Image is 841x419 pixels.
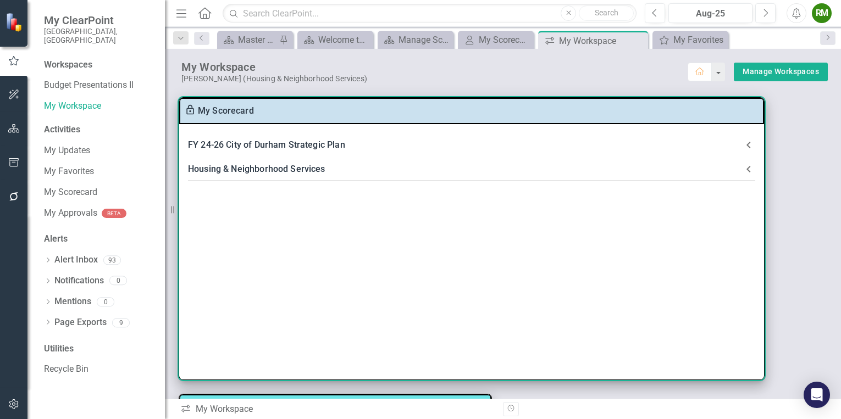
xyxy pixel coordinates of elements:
div: 9 [112,318,130,327]
button: Search [579,5,634,21]
a: Welcome to the FY [DATE]-[DATE] Strategic Plan Landing Page! [300,33,370,47]
a: My Approvals [44,207,97,220]
div: FY 24-26 City of Durham Strategic Plan [188,137,742,153]
a: Master Scorecard [220,33,276,47]
div: [PERSON_NAME] (Housing & Neighborhood Services) [181,74,688,83]
div: Alerts [44,233,154,245]
div: My Workspace [181,60,688,74]
div: Welcome to the FY [DATE]-[DATE] Strategic Plan Landing Page! [318,33,370,47]
a: Recycle Bin [44,363,154,376]
input: Search ClearPoint... [223,4,637,23]
a: Page Exports [54,316,107,329]
div: To enable drag & drop and resizing, please duplicate this workspace from “Manage Workspaces” [185,104,198,118]
div: Aug-25 [672,7,749,20]
button: RM [812,3,832,23]
div: 0 [97,297,114,306]
div: Open Intercom Messenger [804,382,830,408]
a: Manage Workspaces [743,65,819,79]
span: Search [595,8,618,17]
a: My Favorites [655,33,726,47]
div: split button [734,63,828,81]
div: Workspaces [44,59,92,71]
a: My Scorecard [44,186,154,199]
button: Manage Workspaces [734,63,828,81]
a: Mentions [54,295,91,308]
div: My Workspace [559,34,645,48]
a: My Favorites [44,165,154,178]
div: 93 [103,255,121,265]
div: My Favorites [673,33,726,47]
div: Master Scorecard [238,33,276,47]
img: ClearPoint Strategy [5,13,25,32]
a: My Scorecard [461,33,531,47]
div: Housing & Neighborhood Services [188,161,742,177]
div: Activities [44,124,154,136]
div: My Scorecard [479,33,531,47]
a: My Updates [44,144,154,157]
div: Manage Scorecards [399,33,451,47]
a: Budget Presentations II [44,79,154,92]
div: Housing & Neighborhood Services [179,157,764,181]
button: Aug-25 [668,3,753,23]
a: My Scorecard [198,105,254,116]
a: My Workspace [44,100,154,113]
a: Alert Inbox [54,254,98,266]
div: 0 [109,276,127,286]
a: Manage Scorecards [380,33,451,47]
a: Notifications [54,275,104,287]
div: My Workspace [180,403,495,416]
div: Utilities [44,343,154,355]
span: My ClearPoint [44,14,154,27]
small: [GEOGRAPHIC_DATA], [GEOGRAPHIC_DATA] [44,27,154,45]
div: BETA [102,209,126,218]
div: FY 24-26 City of Durham Strategic Plan [179,133,764,157]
